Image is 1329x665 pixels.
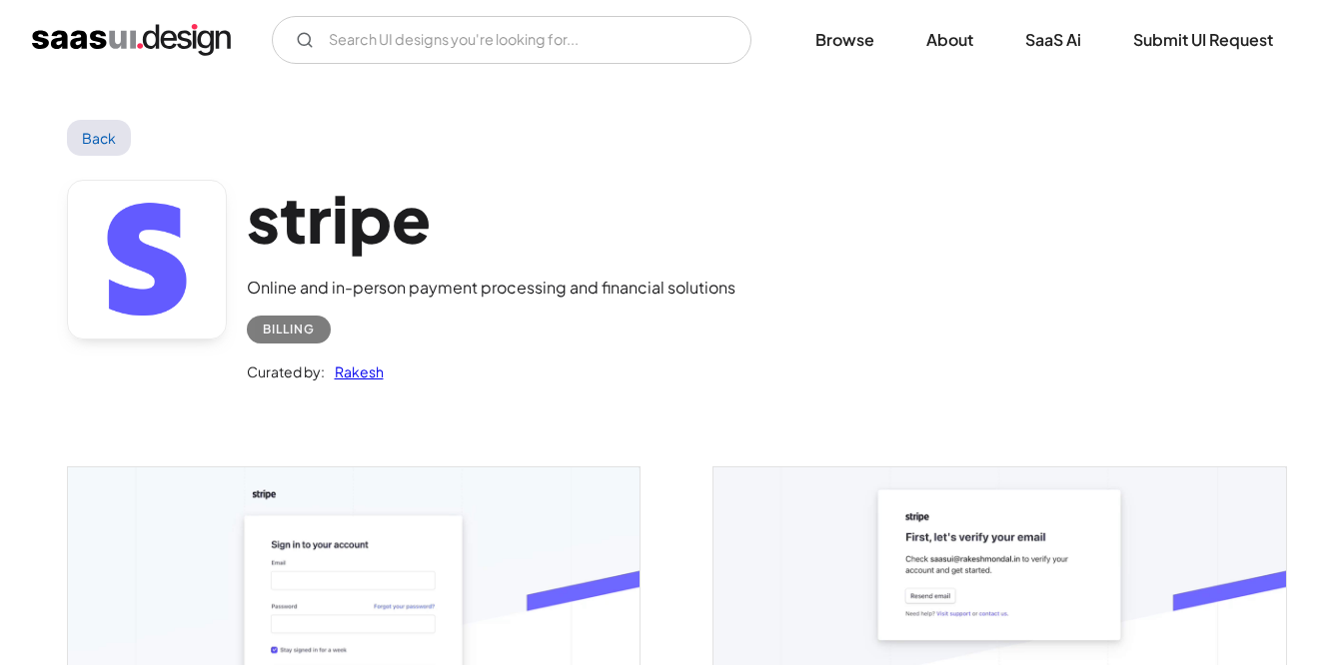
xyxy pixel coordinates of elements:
a: home [32,24,231,56]
h1: stripe [247,180,735,257]
a: Rakesh [325,359,384,383]
div: Billing [263,318,315,341]
a: About [902,18,997,62]
div: Curated by: [247,359,325,383]
input: Search UI designs you're looking for... [272,16,751,64]
a: Browse [791,18,898,62]
a: Back [67,120,132,156]
a: SaaS Ai [1001,18,1105,62]
div: Online and in-person payment processing and financial solutions [247,276,735,300]
a: Submit UI Request [1109,18,1297,62]
form: Email Form [272,16,751,64]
